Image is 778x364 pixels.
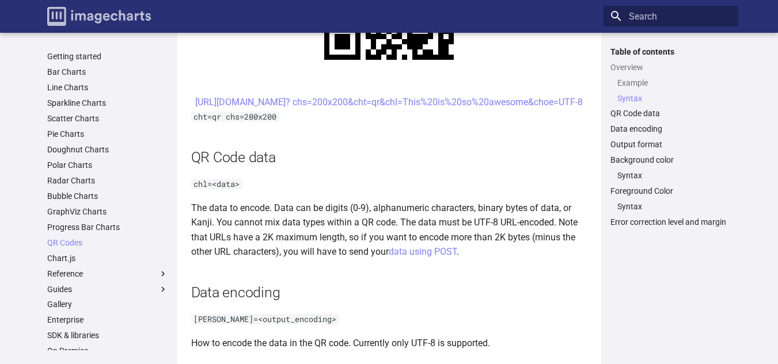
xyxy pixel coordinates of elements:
code: cht=qr chs=200x200 [191,112,279,122]
a: Enterprise [47,315,168,325]
code: [PERSON_NAME]=<output_encoding> [191,314,339,324]
a: Line Charts [47,82,168,93]
h2: QR Code data [191,147,587,167]
a: Foreground Color [610,186,731,196]
a: Getting started [47,51,168,62]
label: Table of contents [604,47,738,57]
a: Chart.js [47,253,168,263]
a: QR Code data [610,108,731,118]
nav: Foreground Color [610,201,731,212]
a: QR Codes [47,237,168,248]
a: data using POST [389,246,457,257]
label: Reference [47,269,168,279]
input: Search [604,6,738,26]
nav: Table of contents [604,47,738,228]
nav: Overview [610,78,731,104]
img: logo [47,7,151,26]
p: How to encode the data in the QR code. Currently only UTF-8 is supported. [191,336,587,351]
a: Scatter Charts [47,113,168,124]
nav: Background color [610,170,731,181]
a: Bubble Charts [47,191,168,201]
h2: Data encoding [191,282,587,302]
p: The data to encode. Data can be digits (0-9), alphanumeric characters, binary bytes of data, or K... [191,201,587,259]
a: Syntax [617,201,731,212]
a: Background color [610,155,731,165]
a: Pie Charts [47,129,168,139]
a: Overview [610,62,731,72]
a: Gallery [47,299,168,309]
a: SDK & libraries [47,330,168,340]
a: Example [617,78,731,88]
a: Output format [610,139,731,150]
a: Sparkline Charts [47,98,168,108]
code: chl=<data> [191,179,242,189]
label: Guides [47,284,168,294]
a: Data encoding [610,124,731,134]
a: Error correction level and margin [610,217,731,227]
a: [URL][DOMAIN_NAME]? chs=200x200&cht=qr&chl=This%20is%20so%20awesome&choe=UTF-8 [195,97,583,108]
a: GraphViz Charts [47,206,168,217]
a: Radar Charts [47,175,168,186]
a: Syntax [617,170,731,181]
a: Polar Charts [47,160,168,170]
a: Progress Bar Charts [47,222,168,232]
a: On Premise [47,346,168,356]
a: Bar Charts [47,67,168,77]
a: Doughnut Charts [47,144,168,155]
a: Syntax [617,93,731,104]
a: Image-Charts documentation [43,2,155,30]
